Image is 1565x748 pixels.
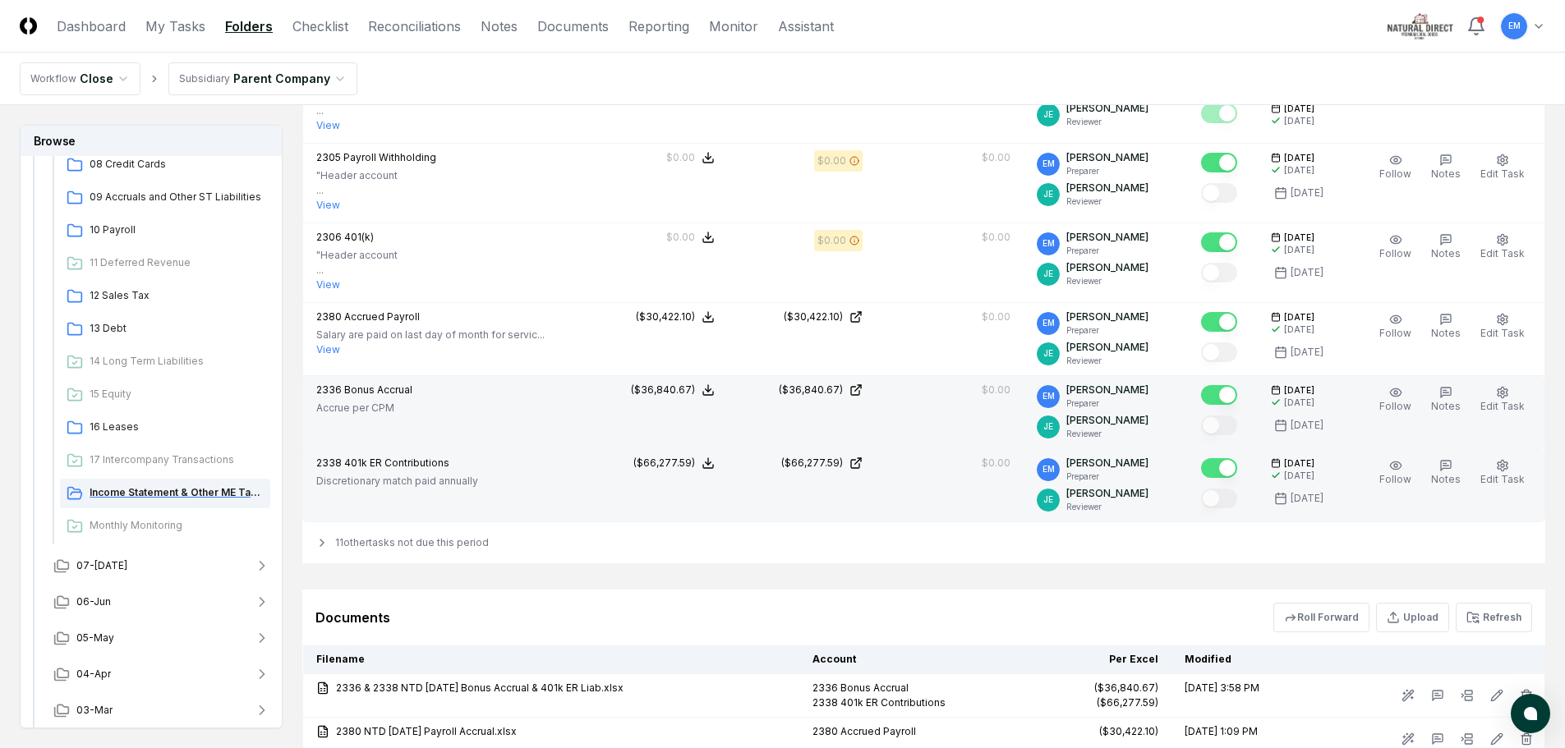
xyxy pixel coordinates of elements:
span: 10 Payroll [90,223,264,237]
div: Documents [315,608,390,627]
button: $0.00 [666,230,715,245]
span: Edit Task [1480,473,1525,485]
img: Logo [20,17,37,34]
span: Edit Task [1480,247,1525,259]
span: Edit Task [1480,400,1525,412]
button: View [316,278,340,292]
button: Mark complete [1201,232,1237,252]
button: Upload [1376,603,1449,632]
a: Monthly Monitoring [60,512,270,541]
span: 15 Equity [90,387,264,402]
a: 14 Long Term Liabilities [60,347,270,377]
span: 16 Leases [90,420,264,434]
button: Follow [1376,456,1415,490]
p: Preparer [1066,470,1148,483]
span: JE [1043,347,1053,360]
button: Mark complete [1201,183,1237,203]
th: Modified [1171,645,1314,674]
span: 17 Intercompany Transactions [90,452,264,467]
span: Follow [1379,167,1411,180]
button: Edit Task [1477,456,1528,490]
button: Mark complete [1201,312,1237,332]
div: ($66,277.59) [633,456,695,470]
button: ($30,422.10) [636,310,715,324]
a: Notes [481,16,518,36]
span: 11 Deferred Revenue [90,255,264,270]
a: 08 Credit Cards [60,150,270,180]
p: [PERSON_NAME] [1066,260,1148,275]
span: JE [1043,108,1053,121]
button: EM [1499,11,1529,41]
a: Reconciliations [368,16,461,36]
span: EM [1043,317,1055,329]
a: 11 Deferred Revenue [60,249,270,278]
button: Notes [1428,310,1464,344]
a: 16 Leases [60,413,270,443]
button: Roll Forward [1273,603,1369,632]
img: Natural Direct logo [1388,13,1453,39]
a: 12 Sales Tax [60,282,270,311]
p: [PERSON_NAME] [1066,310,1148,324]
button: Notes [1428,383,1464,417]
span: Notes [1431,247,1461,259]
span: 2306 [316,231,342,243]
th: Account [799,645,1024,674]
span: Monthly Monitoring [90,518,264,533]
button: atlas-launcher [1511,694,1550,733]
div: [DATE] [1291,345,1323,360]
span: 2305 [316,151,341,163]
button: Notes [1428,150,1464,185]
div: $0.00 [982,230,1010,245]
div: Subsidiary [179,71,230,86]
button: ($66,277.59) [633,456,715,470]
button: Follow [1376,230,1415,264]
a: Documents [537,16,609,36]
a: ($36,840.67) [741,383,863,397]
a: Income Statement & Other ME Tasks [60,479,270,508]
button: 06-Jun [40,584,283,620]
nav: breadcrumb [20,62,357,95]
div: [DATE] [1291,265,1323,280]
div: ($66,277.59) [781,456,843,470]
p: Discretionary match paid annually [316,474,478,489]
span: Edit Task [1480,327,1525,339]
div: ($30,422.10) [636,310,695,324]
a: Assistant [778,16,834,36]
button: Follow [1376,150,1415,185]
span: 401k ER Contributions [344,457,449,469]
button: Follow [1376,383,1415,417]
span: [DATE] [1284,232,1314,244]
p: Reviewer [1066,355,1148,367]
button: Follow [1376,310,1415,344]
span: 13 Debt [90,321,264,336]
button: 03-Mar [40,692,283,728]
span: Bonus Accrual [344,383,412,396]
span: 2380 [316,310,342,323]
th: Per Excel [1024,645,1171,674]
p: "Header account ... [316,168,436,198]
div: [DATE] [1291,418,1323,433]
span: 14 Long Term Liabilities [90,354,264,369]
span: Edit Task [1480,167,1525,180]
div: [DATE] [1284,244,1314,256]
span: EM [1043,390,1055,402]
a: 09 Accruals and Other ST Liabilities [60,183,270,213]
div: ($30,422.10) [784,310,843,324]
div: Workflow [30,71,76,86]
a: Reporting [628,16,689,36]
p: [PERSON_NAME] [1066,230,1148,245]
h3: Browse [21,126,282,156]
p: [PERSON_NAME] [1066,383,1148,397]
span: JE [1043,493,1053,506]
a: Folders [225,16,273,36]
div: ($36,840.67) [631,383,695,397]
button: 07-[DATE] [40,548,283,584]
span: Notes [1431,327,1461,339]
span: Follow [1379,400,1411,412]
a: 10 Payroll [60,216,270,246]
button: Mark complete [1201,263,1237,282]
button: Edit Task [1477,383,1528,417]
button: 05-May [40,620,283,656]
span: JE [1043,188,1053,200]
p: Preparer [1066,324,1148,337]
